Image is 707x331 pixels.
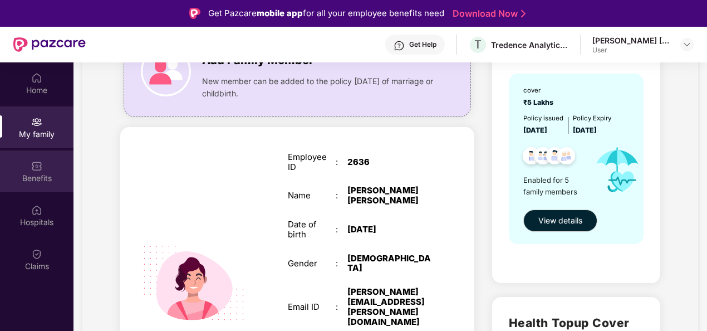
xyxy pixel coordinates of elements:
[592,35,670,46] div: [PERSON_NAME] [PERSON_NAME]
[336,191,347,201] div: :
[336,259,347,269] div: :
[491,40,569,50] div: Tredence Analytics Solutions Private Limited
[523,114,563,124] div: Policy issued
[31,249,42,260] img: svg+xml;base64,PHN2ZyBpZD0iQ2xhaW0iIHhtbG5zPSJodHRwOi8vd3d3LnczLm9yZy8yMDAwL3N2ZyIgd2lkdGg9IjIwIi...
[336,225,347,235] div: :
[31,160,42,172] img: svg+xml;base64,PHN2ZyBpZD0iQmVuZWZpdHMiIHhtbG5zPSJodHRwOi8vd3d3LnczLm9yZy8yMDAwL3N2ZyIgd2lkdGg9Ij...
[347,225,431,235] div: [DATE]
[683,40,691,49] img: svg+xml;base64,PHN2ZyBpZD0iRHJvcGRvd24tMzJ4MzIiIHhtbG5zPSJodHRwOi8vd3d3LnczLm9yZy8yMDAwL3N2ZyIgd2...
[336,302,347,312] div: :
[541,144,568,171] img: svg+xml;base64,PHN2ZyB4bWxucz0iaHR0cDovL3d3dy53My5vcmcvMjAwMC9zdmciIHdpZHRoPSI0OC45NDMiIGhlaWdodD...
[141,46,191,96] img: icon
[288,220,336,240] div: Date of birth
[31,72,42,84] img: svg+xml;base64,PHN2ZyBpZD0iSG9tZSIgeG1sbnM9Imh0dHA6Ly93d3cudzMub3JnLzIwMDAvc3ZnIiB3aWR0aD0iMjAiIG...
[288,302,336,312] div: Email ID
[288,191,336,201] div: Name
[347,287,431,327] div: [PERSON_NAME][EMAIL_ADDRESS][PERSON_NAME][DOMAIN_NAME]
[529,144,557,171] img: svg+xml;base64,PHN2ZyB4bWxucz0iaHR0cDovL3d3dy53My5vcmcvMjAwMC9zdmciIHdpZHRoPSI0OC45MTUiIGhlaWdodD...
[347,254,431,274] div: [DEMOGRAPHIC_DATA]
[288,259,336,269] div: Gender
[31,205,42,216] img: svg+xml;base64,PHN2ZyBpZD0iSG9zcGl0YWxzIiB4bWxucz0iaHR0cDovL3d3dy53My5vcmcvMjAwMC9zdmciIHdpZHRoPS...
[521,8,526,20] img: Stroke
[288,152,336,172] div: Employee ID
[523,126,547,134] span: [DATE]
[592,46,670,55] div: User
[202,75,436,100] span: New member can be added to the policy [DATE] of marriage or childbirth.
[336,157,347,167] div: :
[523,98,557,106] span: ₹5 Lakhs
[347,186,431,206] div: [PERSON_NAME] [PERSON_NAME]
[13,37,86,52] img: New Pazcare Logo
[474,38,482,51] span: T
[189,8,200,19] img: Logo
[523,210,597,232] button: View details
[31,116,42,128] img: svg+xml;base64,PHN2ZyB3aWR0aD0iMjAiIGhlaWdodD0iMjAiIHZpZXdCb3g9IjAgMCAyMCAyMCIgZmlsbD0ibm9uZSIgeG...
[409,40,436,49] div: Get Help
[523,86,557,96] div: cover
[394,40,405,51] img: svg+xml;base64,PHN2ZyBpZD0iSGVscC0zMngzMiIgeG1sbnM9Imh0dHA6Ly93d3cudzMub3JnLzIwMDAvc3ZnIiB3aWR0aD...
[523,174,586,197] span: Enabled for 5 family members
[553,144,580,171] img: svg+xml;base64,PHN2ZyB4bWxucz0iaHR0cDovL3d3dy53My5vcmcvMjAwMC9zdmciIHdpZHRoPSI0OC45NDMiIGhlaWdodD...
[573,126,597,134] span: [DATE]
[573,114,611,124] div: Policy Expiry
[586,136,649,204] img: icon
[347,157,431,167] div: 2636
[538,215,582,227] span: View details
[453,8,522,20] a: Download Now
[257,8,303,18] strong: mobile app
[208,7,444,20] div: Get Pazcare for all your employee benefits need
[518,144,545,171] img: svg+xml;base64,PHN2ZyB4bWxucz0iaHR0cDovL3d3dy53My5vcmcvMjAwMC9zdmciIHdpZHRoPSI0OC45NDMiIGhlaWdodD...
